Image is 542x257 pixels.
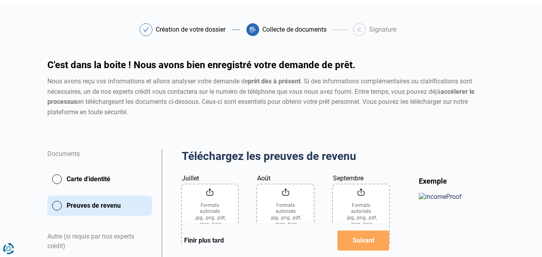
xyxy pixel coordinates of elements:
[182,174,199,183] label: Juillet
[182,235,226,246] button: Finir plus tard
[337,231,389,251] button: Suivant
[156,26,225,33] div: Création de votre dossier
[47,60,495,70] h1: C'est dans la boite ! Nous avons bien enregistré votre demande de prêt.
[333,174,363,183] label: Septembre
[419,176,495,186] div: Exemple
[369,26,396,33] div: Signature
[47,76,495,117] div: Nous avons reçu vos informations et allons analyser votre demande de . Si des informations complé...
[47,149,152,169] div: Documents
[262,26,327,33] div: Collecte de documents
[182,149,390,164] h2: Téléchargez les preuves de revenu
[419,193,462,200] img: incomeProof
[248,77,300,85] strong: prêt dès à présent
[47,169,152,189] button: Carte d'identité
[257,174,270,183] label: Août
[47,196,152,216] button: Preuves de revenu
